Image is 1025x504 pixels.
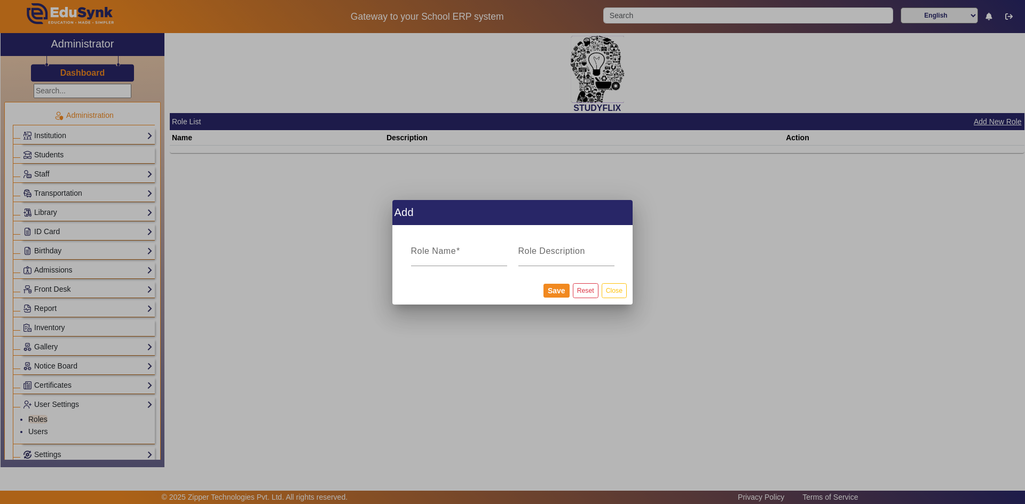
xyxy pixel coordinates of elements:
button: Save [543,284,570,298]
mat-label: Role Name [411,246,456,255]
mat-label: Role Description [518,246,585,255]
button: Reset [573,283,598,298]
button: Close [602,283,627,298]
span: Add [395,204,414,221]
